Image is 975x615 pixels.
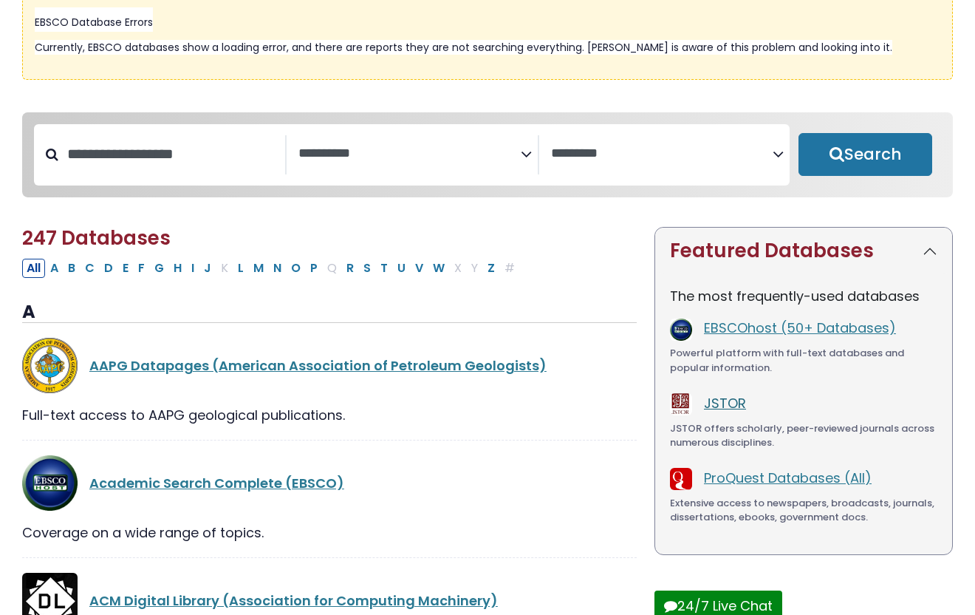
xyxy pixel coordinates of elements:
button: Filter Results G [150,259,168,278]
button: Filter Results Z [483,259,499,278]
h3: A [22,302,637,324]
a: ProQuest Databases (All) [704,469,872,487]
button: Filter Results O [287,259,305,278]
div: Full-text access to AAPG geological publications. [22,405,637,425]
a: AAPG Datapages (American Association of Petroleum Geologists) [89,356,547,375]
button: Filter Results L [233,259,248,278]
button: Filter Results C [81,259,99,278]
button: Filter Results N [269,259,286,278]
div: Coverage on a wide range of topics. [22,523,637,543]
button: Filter Results I [187,259,199,278]
button: All [22,259,45,278]
button: Filter Results H [169,259,186,278]
button: Featured Databases [655,228,952,274]
button: Filter Results V [411,259,428,278]
a: EBSCOhost (50+ Databases) [704,319,896,337]
button: Filter Results R [342,259,358,278]
div: Alpha-list to filter by first letter of database name [22,258,521,276]
button: Filter Results F [134,259,149,278]
a: Academic Search Complete (EBSCO) [89,474,344,492]
button: Filter Results A [46,259,63,278]
button: Filter Results E [118,259,133,278]
button: Filter Results J [199,259,216,278]
div: Powerful platform with full-text databases and popular information. [670,346,937,375]
button: Submit for Search Results [798,133,932,176]
div: Extensive access to newspapers, broadcasts, journals, dissertations, ebooks, government docs. [670,496,937,525]
button: Filter Results T [376,259,392,278]
span: EBSCO Database Errors [35,15,153,30]
a: ACM Digital Library (Association for Computing Machinery) [89,591,498,610]
button: Filter Results S [359,259,375,278]
textarea: Search [298,146,521,162]
span: 247 Databases [22,225,171,251]
button: Filter Results P [306,259,322,278]
span: Currently, EBSCO databases show a loading error, and there are reports they are not searching eve... [35,40,892,55]
button: Filter Results B [64,259,80,278]
textarea: Search [551,146,773,162]
button: Filter Results W [428,259,449,278]
input: Search database by title or keyword [58,142,285,166]
button: Filter Results M [249,259,268,278]
button: Filter Results D [100,259,117,278]
button: Filter Results U [393,259,410,278]
p: The most frequently-used databases [670,286,937,306]
div: JSTOR offers scholarly, peer-reviewed journals across numerous disciplines. [670,421,937,450]
a: JSTOR [704,394,746,412]
nav: Search filters [22,112,953,198]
